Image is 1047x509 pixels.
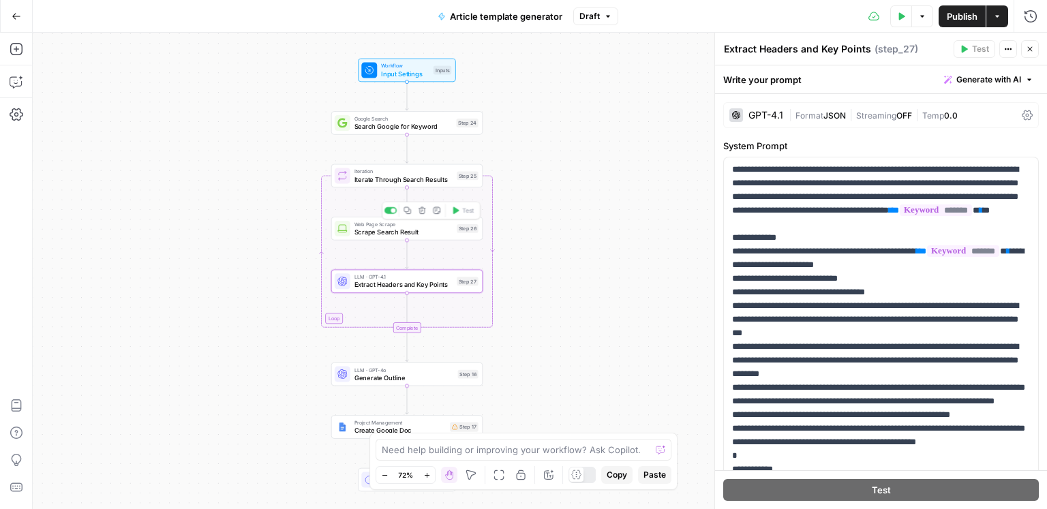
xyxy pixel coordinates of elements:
g: Edge from start to step_24 [406,82,408,110]
div: Step 27 [457,277,479,286]
div: Step 24 [456,119,478,127]
div: Write your prompt [715,65,1047,93]
span: Create Google Doc [354,425,446,435]
button: Paste [638,466,671,484]
span: Web Page Scrape [354,220,453,228]
g: Edge from step_24 to step_25 [406,134,408,163]
div: Project ManagementCreate Google DocStep 17 [331,415,483,438]
span: Test [462,206,474,215]
textarea: Extract Headers and Key Points [724,42,871,56]
g: Edge from step_25-iteration-end to step_16 [406,333,408,362]
span: Streaming [856,110,896,121]
span: Temp [922,110,944,121]
span: Test [972,43,989,55]
span: Generate with AI [956,74,1021,86]
span: | [789,108,795,121]
span: Paste [643,469,666,481]
span: Google Search [354,114,453,122]
button: Copy [601,466,633,484]
span: Input Settings [381,69,429,78]
g: Edge from step_16 to step_17 [406,386,408,414]
span: Generate Outline [354,373,454,382]
div: Single OutputOutputEnd [331,468,483,491]
span: Iteration [354,168,453,175]
span: JSON [823,110,846,121]
div: GPT-4.1 [748,110,783,120]
div: LoopIterationIterate Through Search ResultsStep 25 [331,164,483,187]
span: Project Management [354,418,446,426]
span: | [912,108,922,121]
span: | [846,108,856,121]
div: LLM · GPT-4.1Extract Headers and Key PointsStep 27 [331,270,483,293]
span: LLM · GPT-4o [354,366,454,373]
div: Step 16 [458,370,479,379]
button: Publish [939,5,986,27]
button: Article template generator [429,5,571,27]
button: Test [723,479,1039,501]
span: Workflow [381,62,429,70]
span: Iterate Through Search Results [354,174,453,184]
label: System Prompt [723,139,1039,153]
div: Google SearchSearch Google for KeywordStep 24 [331,111,483,134]
span: Draft [579,10,600,22]
img: Instagram%20post%20-%201%201.png [337,422,347,431]
div: Web Page ScrapeScrape Search ResultStep 26Test [331,217,483,240]
span: Publish [947,10,977,23]
span: Article template generator [450,10,562,23]
div: Step 25 [457,171,479,180]
span: Copy [607,469,627,481]
span: Format [795,110,823,121]
span: Test [872,483,891,497]
span: ( step_27 ) [875,42,918,56]
div: Step 26 [457,224,479,233]
span: Search Google for Keyword [354,121,453,131]
div: Step 17 [450,422,479,431]
span: OFF [896,110,912,121]
div: Inputs [434,66,452,75]
span: 0.0 [944,110,958,121]
button: Generate with AI [939,71,1039,89]
button: Test [448,204,478,217]
button: Test [954,40,995,58]
div: LLM · GPT-4oGenerate OutlineStep 16 [331,363,483,386]
div: WorkflowInput SettingsInputs [331,59,483,82]
span: LLM · GPT-4.1 [354,273,453,281]
g: Edge from step_26 to step_27 [406,240,408,268]
div: Complete [393,322,421,333]
button: Draft [573,7,618,25]
div: Complete [331,322,483,333]
span: Extract Headers and Key Points [354,280,453,290]
span: Scrape Search Result [354,227,453,236]
span: 72% [398,469,413,480]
